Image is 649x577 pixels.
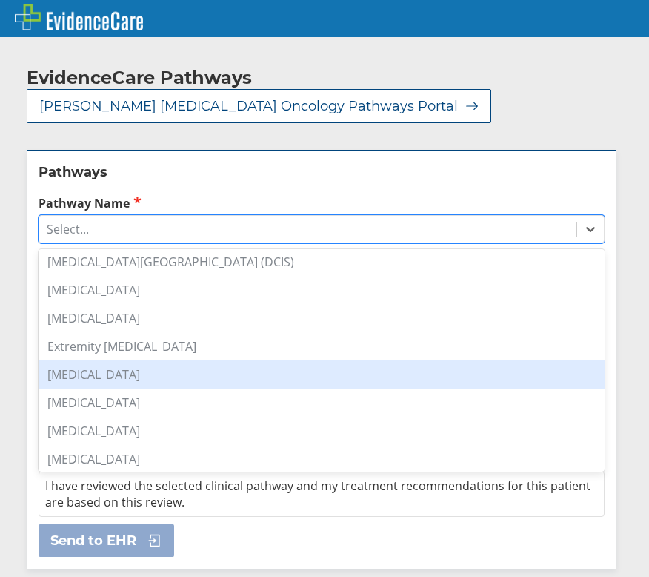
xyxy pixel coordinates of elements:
[15,4,143,30] img: EvidenceCare
[27,67,252,89] h2: EvidenceCare Pathways
[39,389,605,417] div: [MEDICAL_DATA]
[47,221,89,237] div: Select...
[39,332,605,360] div: Extremity [MEDICAL_DATA]
[45,478,590,510] span: I have reviewed the selected clinical pathway and my treatment recommendations for this patient a...
[39,97,458,115] span: [PERSON_NAME] [MEDICAL_DATA] Oncology Pathways Portal
[39,163,605,181] h2: Pathways
[50,532,136,550] span: Send to EHR
[39,304,605,332] div: [MEDICAL_DATA]
[39,360,605,389] div: [MEDICAL_DATA]
[27,89,491,123] button: [PERSON_NAME] [MEDICAL_DATA] Oncology Pathways Portal
[39,276,605,304] div: [MEDICAL_DATA]
[39,248,605,276] div: [MEDICAL_DATA][GEOGRAPHIC_DATA] (DCIS)
[39,524,174,557] button: Send to EHR
[39,445,605,473] div: [MEDICAL_DATA]
[39,417,605,445] div: [MEDICAL_DATA]
[39,194,605,211] label: Pathway Name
